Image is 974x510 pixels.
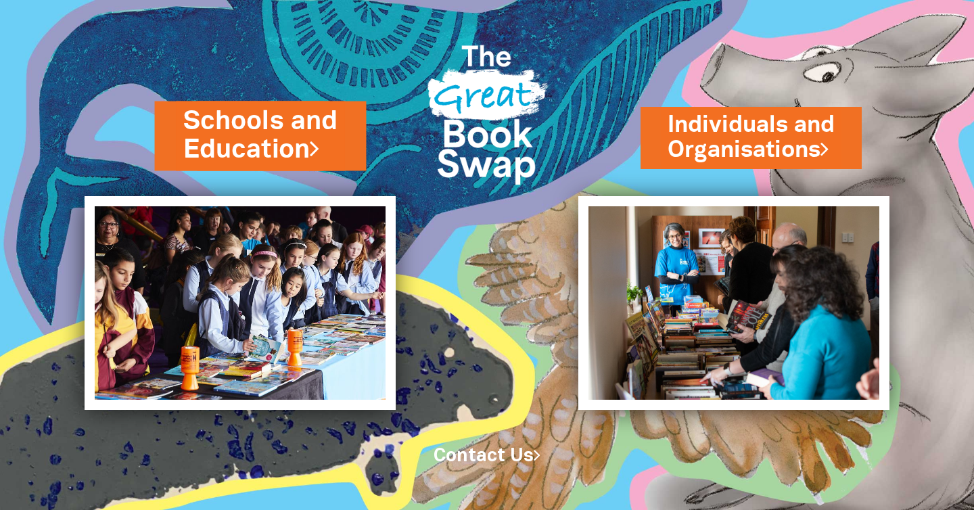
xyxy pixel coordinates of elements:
[85,196,396,410] img: Schools and Education
[578,196,889,410] img: Individuals and Organisations
[183,103,338,168] a: Schools andEducation
[668,109,835,166] a: Individuals andOrganisations
[434,448,540,465] a: Contact Us
[416,16,558,205] img: Great Bookswap logo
